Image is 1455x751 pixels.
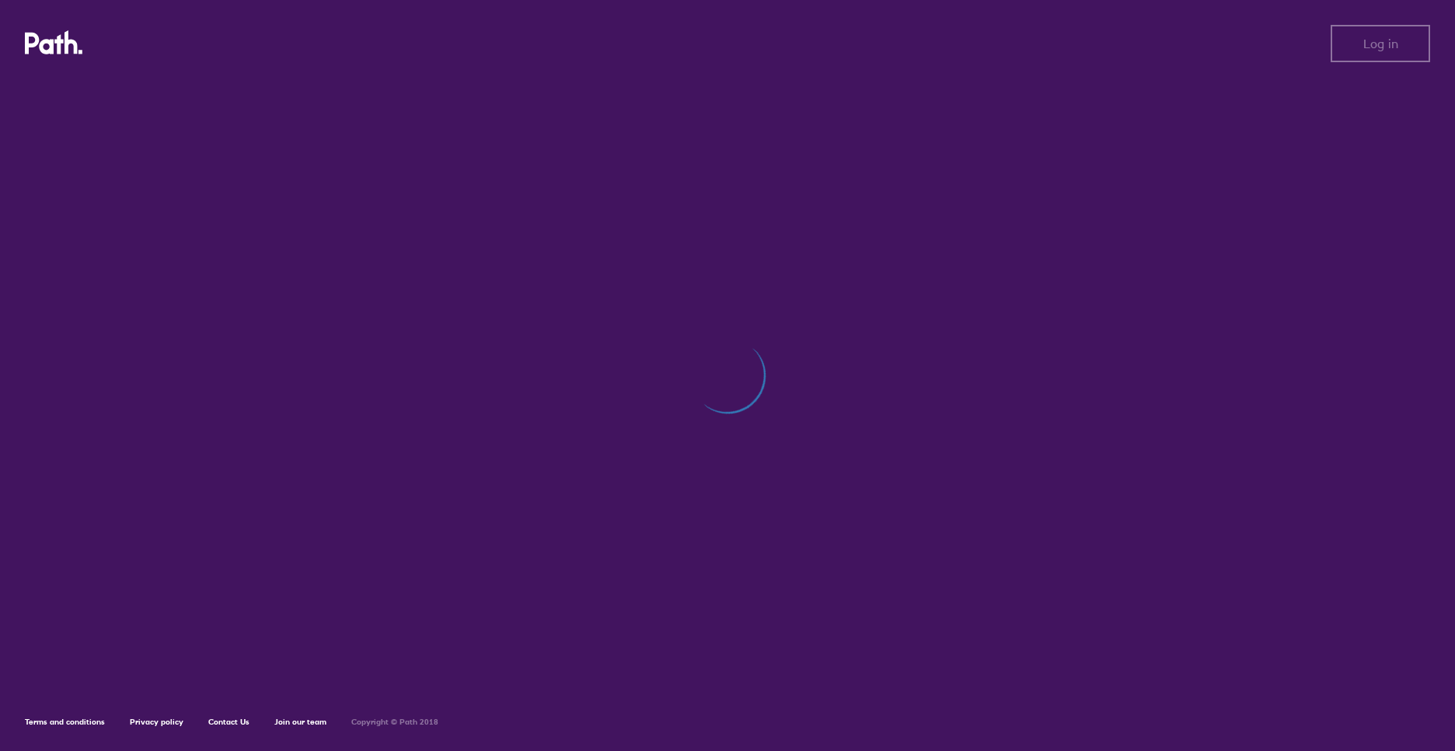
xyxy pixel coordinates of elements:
[1331,25,1430,62] button: Log in
[1363,37,1398,51] span: Log in
[130,717,183,727] a: Privacy policy
[351,718,438,727] h6: Copyright © Path 2018
[274,717,326,727] a: Join our team
[25,717,105,727] a: Terms and conditions
[208,717,249,727] a: Contact Us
